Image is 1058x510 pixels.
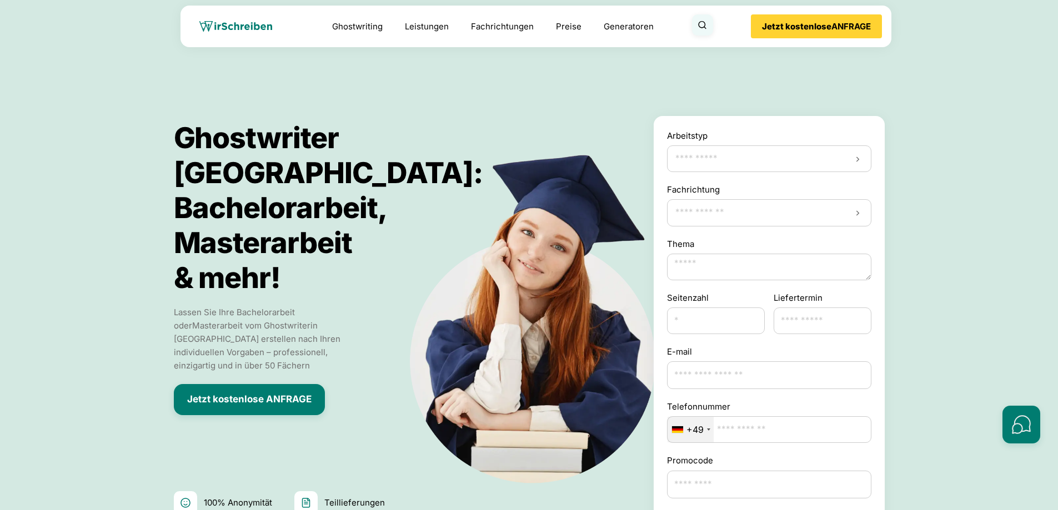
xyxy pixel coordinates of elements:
label: E-mail [667,345,871,358]
a: Preise [556,21,581,32]
img: Ghostwriter Österreich: Bachelorarbeit, Masterarbeit <br>& mehr! [383,120,700,485]
a: Leistungen [405,20,449,33]
a: Fachrichtungen [471,20,534,33]
label: Promocode [667,454,871,467]
b: Jetzt kostenlose [762,21,831,32]
label: Liefertermin [774,291,823,305]
img: wirschreiben [199,21,272,32]
span: 100% Anonymität [204,496,272,509]
div: Telephone country code [668,417,714,442]
a: Generatoren [604,20,654,33]
div: +49 [686,425,704,435]
label: Seitenzahl [667,291,765,305]
h1: Ghostwriter [GEOGRAPHIC_DATA]: Bachelorarbeit, Masterarbeit & mehr! [174,120,567,295]
span: Teillieferungen [324,496,385,509]
label: Telefonnummer [667,400,871,413]
button: Suche öffnen [692,14,713,36]
label: Arbeitstyp [667,129,708,143]
a: Ghostwriting [332,20,383,33]
button: Jetzt kostenloseANFRAGE [751,14,882,38]
p: Lassen Sie Ihre Bachelorarbeit oder Masterarbeit vom Ghostwriter in [GEOGRAPHIC_DATA] erstellen n... [174,306,346,372]
label: Thema [667,238,871,251]
label: Fachrichtung [667,183,720,196]
button: Jetzt kostenlose ANFRAGE [174,384,325,415]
